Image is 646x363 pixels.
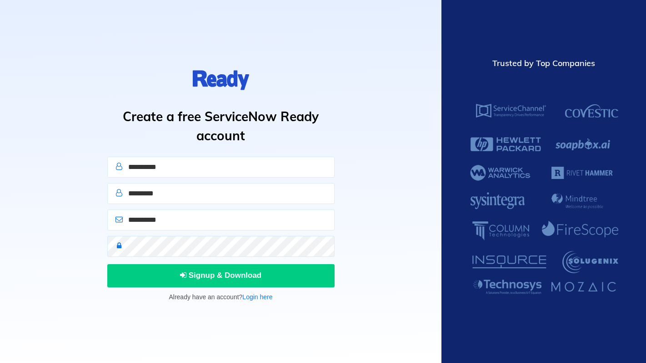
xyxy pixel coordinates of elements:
[107,292,335,302] p: Already have an account?
[107,264,335,287] button: Signup & Download
[193,68,249,92] img: logo
[465,86,623,306] img: ServiceNow Ready Customers
[180,271,262,280] span: Signup & Download
[242,293,272,301] a: Login here
[465,57,623,69] div: Trusted by Top Companies
[104,107,338,145] h1: Create a free ServiceNow Ready account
